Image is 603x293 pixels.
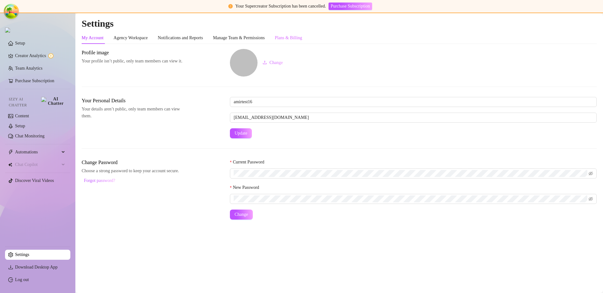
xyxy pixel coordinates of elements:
[234,195,587,202] input: New Password
[82,106,187,120] span: Your details aren’t public, only team members can view them.
[15,265,57,269] span: Download Desktop App
[82,18,597,29] h2: Settings
[84,178,115,183] span: Forgot password?
[9,96,39,108] span: Izzy AI Chatter
[15,51,65,61] a: Creator Analytics exclamation-circle
[15,114,29,118] a: Content
[230,159,269,166] label: Current Password
[82,49,187,56] span: Profile image
[5,5,18,18] button: Open Tanstack query devtools
[82,58,187,65] span: Your profile isn’t public, only team members can view it.
[230,97,597,107] input: Enter name
[8,162,12,167] img: Chat Copilot
[235,212,248,217] span: Change
[269,60,283,65] span: Change
[230,128,252,138] button: Update
[82,168,187,174] span: Choose a strong password to keep your account secure.
[15,277,29,282] a: Log out
[82,159,187,166] span: Change Password
[234,170,587,177] input: Current Password
[15,147,60,157] span: Automations
[589,197,593,201] span: eye-invisible
[82,35,104,41] div: My Account
[82,176,117,186] button: Forgot password?
[15,252,29,257] a: Settings
[329,3,372,10] button: Purchase Subscription
[213,35,265,41] div: Manage Team & Permissions
[230,113,597,123] input: Enter new email
[263,60,267,65] span: upload
[5,28,10,33] img: logo.svg
[15,124,25,128] a: Setup
[235,131,247,136] span: Update
[15,160,60,170] span: Chat Copilot
[235,4,326,8] span: Your Supercreator Subscription has been cancelled.
[82,97,187,104] span: Your Personal Details
[15,178,54,183] a: Discover Viral Videos
[331,4,370,9] span: Purchase Subscription
[8,150,13,155] span: thunderbolt
[15,78,54,83] a: Purchase Subscription
[329,4,372,8] a: Purchase Subscription
[15,41,25,45] a: Setup
[158,35,203,41] div: Notifications and Reports
[15,134,45,138] a: Chat Monitoring
[275,35,302,41] div: Plans & Billing
[230,184,263,191] label: New Password
[258,58,288,68] button: Change
[230,210,253,220] button: Change
[41,97,65,106] img: AI Chatter
[589,171,593,176] span: eye-invisible
[228,4,233,8] span: exclamation-circle
[15,66,42,71] a: Team Analytics
[8,265,13,270] span: download
[114,35,148,41] div: Agency Workspace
